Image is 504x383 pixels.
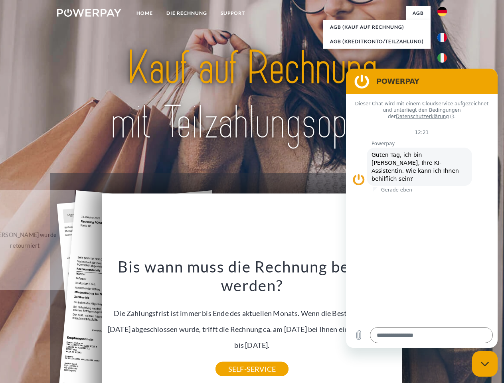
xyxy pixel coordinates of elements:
a: AGB (Kauf auf Rechnung) [323,20,431,34]
img: logo-powerpay-white.svg [57,9,121,17]
img: de [437,7,447,16]
div: Die Zahlungsfrist ist immer bis Ende des aktuellen Monats. Wenn die Bestellung z.B. am [DATE] abg... [107,257,398,369]
a: SELF-SERVICE [215,362,289,376]
iframe: Messaging-Fenster [346,69,498,348]
img: title-powerpay_de.svg [76,38,428,153]
a: DIE RECHNUNG [160,6,214,20]
a: Home [130,6,160,20]
img: fr [437,33,447,42]
h3: Bis wann muss die Rechnung bezahlt werden? [107,257,398,295]
iframe: Schaltfläche zum Öffnen des Messaging-Fensters; Konversation läuft [472,351,498,377]
a: SUPPORT [214,6,252,20]
a: agb [406,6,431,20]
img: it [437,53,447,63]
a: AGB (Kreditkonto/Teilzahlung) [323,34,431,49]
